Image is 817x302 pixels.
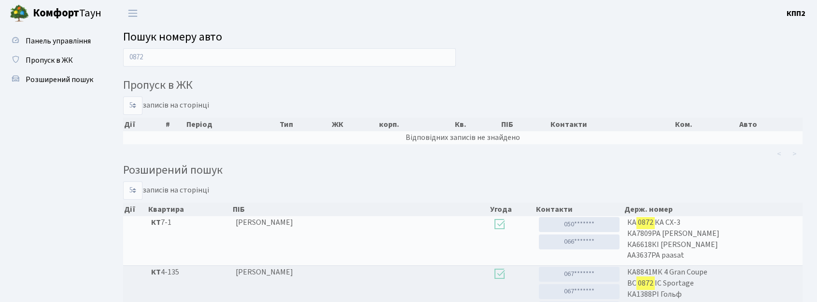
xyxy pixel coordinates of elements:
h4: Пропуск в ЖК [123,79,803,93]
th: Контакти [549,118,674,131]
th: Дії [123,203,147,216]
th: Угода [489,203,535,216]
select: записів на сторінці [123,96,142,115]
span: [PERSON_NAME] [236,267,293,277]
th: # [165,118,186,131]
th: Держ. номер [623,203,803,216]
span: [PERSON_NAME] [236,217,293,228]
a: Розширений пошук [5,70,101,89]
h4: Розширений пошук [123,164,803,178]
span: Таун [33,5,101,22]
th: ПІБ [232,203,489,216]
span: 7-1 [151,217,228,228]
span: КА КА CX-3 КА7809РА [PERSON_NAME] КА6618КІ [PERSON_NAME] AA3637PA paasat [627,217,799,261]
a: КПП2 [787,8,805,19]
span: Пропуск в ЖК [26,55,73,66]
th: Кв. [454,118,500,131]
th: корп. [378,118,454,131]
a: Панель управління [5,31,101,51]
b: КТ [151,267,161,277]
th: Тип [279,118,331,131]
b: Комфорт [33,5,79,21]
button: Переключити навігацію [121,5,145,21]
th: Період [185,118,279,131]
mark: 0872 [636,216,655,229]
td: Відповідних записів не знайдено [123,131,803,144]
th: Ком. [674,118,738,131]
select: записів на сторінці [123,181,142,200]
span: Розширений пошук [26,74,93,85]
span: Панель управління [26,36,91,46]
mark: 0872 [636,276,655,290]
th: Дії [123,118,165,131]
th: Авто [738,118,803,131]
b: КТ [151,217,161,228]
th: Квартира [147,203,232,216]
a: Пропуск в ЖК [5,51,101,70]
input: Пошук [123,48,456,67]
img: logo.png [10,4,29,23]
span: КА8841МК 4 Gran Coupe BC IC Sportage КА1388РІ Гольф [627,267,799,300]
th: ПІБ [500,118,549,131]
label: записів на сторінці [123,181,209,200]
th: ЖК [331,118,378,131]
th: Контакти [535,203,623,216]
span: Пошук номеру авто [123,28,222,45]
label: записів на сторінці [123,96,209,115]
span: 4-135 [151,267,228,278]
